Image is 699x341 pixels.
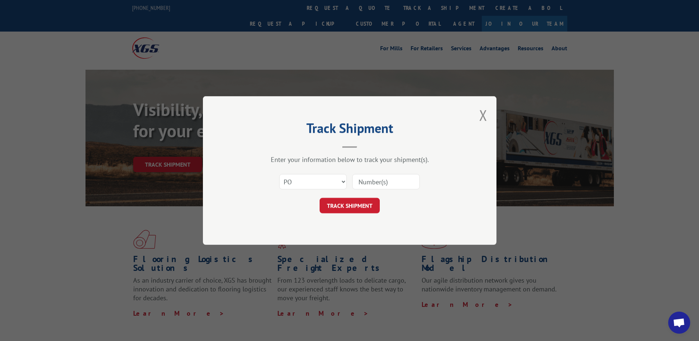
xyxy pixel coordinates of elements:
h2: Track Shipment [240,123,460,137]
div: Enter your information below to track your shipment(s). [240,155,460,164]
input: Number(s) [352,174,420,189]
button: Close modal [479,105,487,125]
button: TRACK SHIPMENT [320,198,380,213]
div: Open chat [668,312,690,334]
